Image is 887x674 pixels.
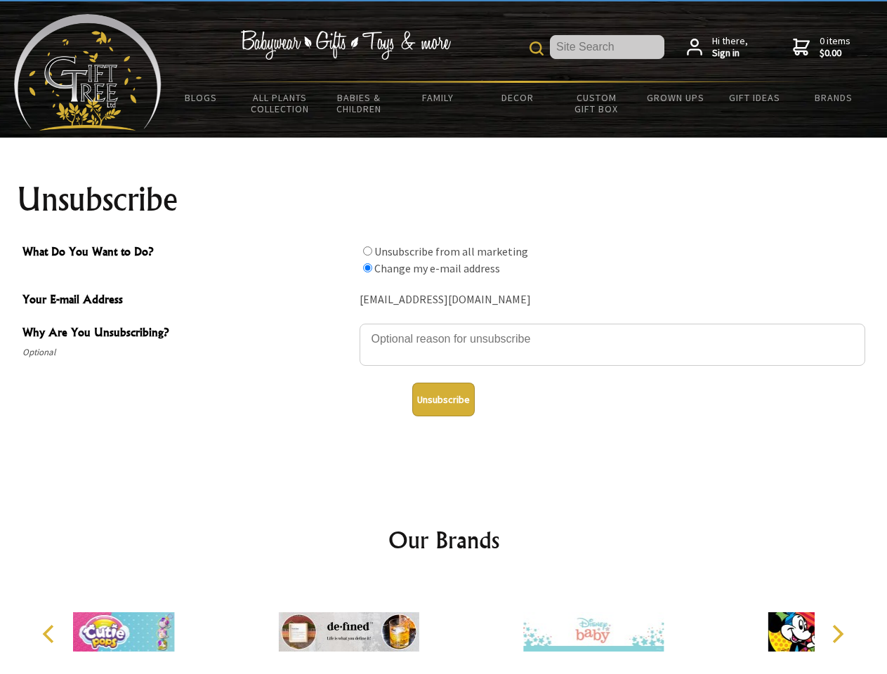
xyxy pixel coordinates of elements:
[557,83,636,124] a: Custom Gift Box
[22,324,353,344] span: Why Are You Unsubscribing?
[687,35,748,60] a: Hi there,Sign in
[822,619,853,649] button: Next
[636,83,715,112] a: Grown Ups
[22,243,353,263] span: What Do You Want to Do?
[240,30,451,60] img: Babywear - Gifts - Toys & more
[478,83,557,112] a: Decor
[399,83,478,112] a: Family
[712,35,748,60] span: Hi there,
[820,47,850,60] strong: $0.00
[794,83,874,112] a: Brands
[241,83,320,124] a: All Plants Collection
[363,263,372,272] input: What Do You Want to Do?
[22,344,353,361] span: Optional
[550,35,664,59] input: Site Search
[360,289,865,311] div: [EMAIL_ADDRESS][DOMAIN_NAME]
[35,619,66,649] button: Previous
[28,523,860,557] h2: Our Brands
[363,246,372,256] input: What Do You Want to Do?
[374,261,500,275] label: Change my e-mail address
[162,83,241,112] a: BLOGS
[793,35,850,60] a: 0 items$0.00
[17,183,871,216] h1: Unsubscribe
[22,291,353,311] span: Your E-mail Address
[14,14,162,131] img: Babyware - Gifts - Toys and more...
[712,47,748,60] strong: Sign in
[320,83,399,124] a: Babies & Children
[412,383,475,416] button: Unsubscribe
[374,244,528,258] label: Unsubscribe from all marketing
[530,41,544,55] img: product search
[360,324,865,366] textarea: Why Are You Unsubscribing?
[715,83,794,112] a: Gift Ideas
[820,34,850,60] span: 0 items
